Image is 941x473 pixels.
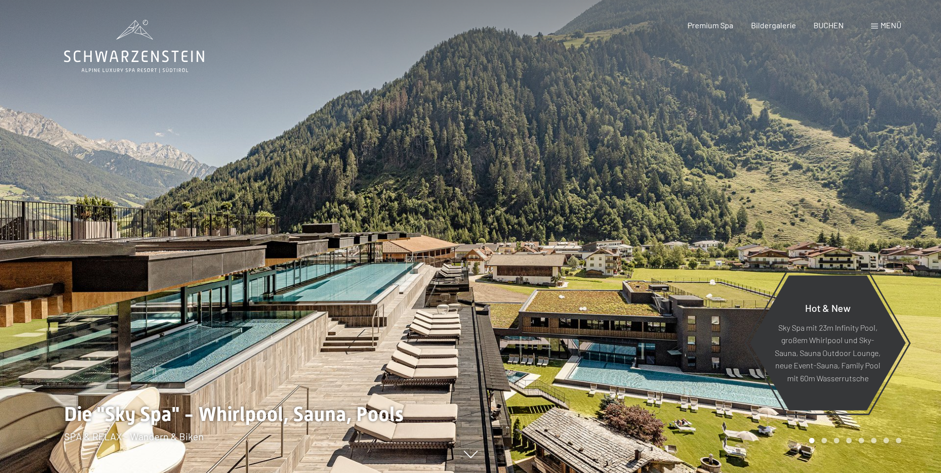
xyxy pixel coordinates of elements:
div: Carousel Page 4 [846,438,852,443]
div: Carousel Page 1 (Current Slide) [809,438,815,443]
p: Sky Spa mit 23m Infinity Pool, großem Whirlpool und Sky-Sauna, Sauna Outdoor Lounge, neue Event-S... [774,321,881,384]
span: Menü [880,20,901,30]
div: Carousel Page 6 [871,438,877,443]
a: Bildergalerie [751,20,796,30]
div: Carousel Page 7 [883,438,889,443]
div: Carousel Pagination [806,438,901,443]
a: Premium Spa [688,20,733,30]
span: Hot & New [805,301,851,313]
div: Carousel Page 5 [859,438,864,443]
a: BUCHEN [814,20,844,30]
div: Carousel Page 3 [834,438,839,443]
a: Hot & New Sky Spa mit 23m Infinity Pool, großem Whirlpool und Sky-Sauna, Sauna Outdoor Lounge, ne... [749,275,906,411]
div: Carousel Page 2 [821,438,827,443]
div: Carousel Page 8 [896,438,901,443]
